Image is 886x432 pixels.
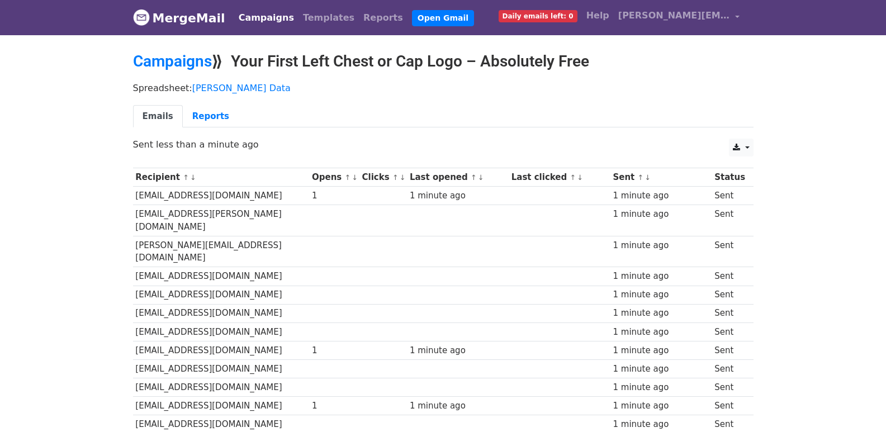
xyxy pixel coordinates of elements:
a: Templates [299,7,359,29]
td: Sent [712,187,747,205]
div: 1 minute ago [410,344,506,357]
td: [EMAIL_ADDRESS][DOMAIN_NAME] [133,267,310,286]
a: ↑ [638,173,644,182]
td: [EMAIL_ADDRESS][DOMAIN_NAME] [133,187,310,205]
a: Reports [359,7,408,29]
div: 1 minute ago [613,400,709,412]
a: Campaigns [234,7,299,29]
div: 1 minute ago [613,363,709,376]
a: Campaigns [133,52,212,70]
h2: ⟫ Your First Left Chest or Cap Logo – Absolutely Free [133,52,754,71]
td: [EMAIL_ADDRESS][DOMAIN_NAME] [133,397,310,415]
div: 1 minute ago [613,326,709,339]
div: 1 minute ago [613,270,709,283]
th: Last clicked [509,168,610,187]
td: [EMAIL_ADDRESS][DOMAIN_NAME] [133,359,310,378]
td: [EMAIL_ADDRESS][DOMAIN_NAME] [133,322,310,341]
a: ↓ [352,173,358,182]
a: ↑ [345,173,351,182]
td: Sent [712,341,747,359]
a: [PERSON_NAME][EMAIL_ADDRESS][DOMAIN_NAME] [614,4,745,31]
td: Sent [712,267,747,286]
div: 1 minute ago [613,418,709,431]
div: 1 minute ago [613,381,709,394]
th: Last opened [407,168,509,187]
a: MergeMail [133,6,225,30]
td: Sent [712,322,747,341]
a: ↓ [577,173,583,182]
a: Daily emails left: 0 [494,4,582,27]
a: ↑ [392,173,399,182]
div: 1 minute ago [613,189,709,202]
td: [PERSON_NAME][EMAIL_ADDRESS][DOMAIN_NAME] [133,236,310,267]
td: Sent [712,304,747,322]
td: Sent [712,205,747,236]
th: Recipient [133,168,310,187]
a: Emails [133,105,183,128]
td: Sent [712,397,747,415]
p: Sent less than a minute ago [133,139,754,150]
td: Sent [712,286,747,304]
div: 1 minute ago [613,288,709,301]
a: ↓ [400,173,406,182]
th: Clicks [359,168,407,187]
a: [PERSON_NAME] Data [192,83,291,93]
a: ↓ [478,173,484,182]
p: Spreadsheet: [133,82,754,94]
div: 1 [312,344,357,357]
a: ↑ [471,173,477,182]
td: Sent [712,378,747,397]
img: MergeMail logo [133,9,150,26]
div: 1 minute ago [410,400,506,412]
td: [EMAIL_ADDRESS][DOMAIN_NAME] [133,304,310,322]
a: Reports [183,105,239,128]
a: Open Gmail [412,10,474,26]
th: Status [712,168,747,187]
div: 1 [312,189,357,202]
div: 1 [312,400,357,412]
td: [EMAIL_ADDRESS][PERSON_NAME][DOMAIN_NAME] [133,205,310,236]
div: 1 minute ago [410,189,506,202]
td: Sent [712,359,747,378]
th: Sent [610,168,712,187]
span: Daily emails left: 0 [499,10,577,22]
a: ↑ [183,173,189,182]
div: 1 minute ago [613,208,709,221]
td: [EMAIL_ADDRESS][DOMAIN_NAME] [133,378,310,397]
a: ↓ [645,173,651,182]
a: ↓ [190,173,196,182]
td: [EMAIL_ADDRESS][DOMAIN_NAME] [133,341,310,359]
div: 1 minute ago [613,239,709,252]
td: Sent [712,236,747,267]
div: 1 minute ago [613,307,709,320]
a: ↑ [570,173,576,182]
span: [PERSON_NAME][EMAIL_ADDRESS][DOMAIN_NAME] [618,9,730,22]
th: Opens [309,168,359,187]
a: Help [582,4,614,27]
td: [EMAIL_ADDRESS][DOMAIN_NAME] [133,286,310,304]
div: 1 minute ago [613,344,709,357]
